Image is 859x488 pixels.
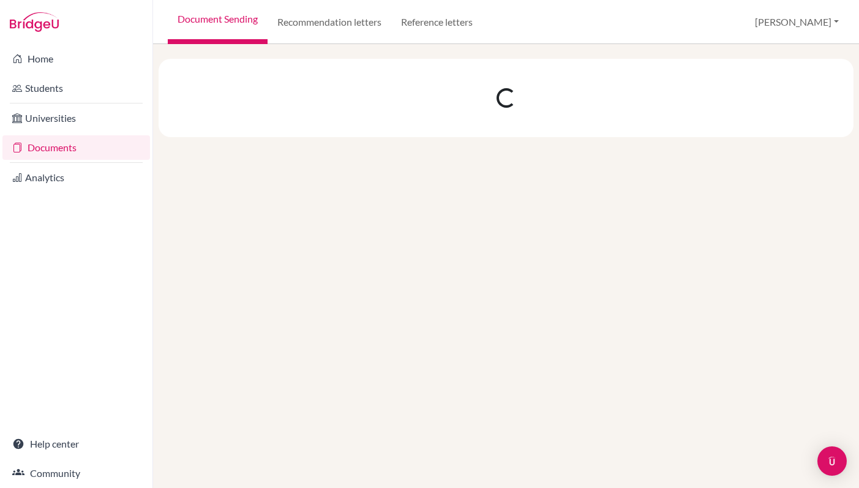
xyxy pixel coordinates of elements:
[10,12,59,32] img: Bridge-U
[2,461,150,486] a: Community
[2,135,150,160] a: Documents
[749,10,844,34] button: [PERSON_NAME]
[2,76,150,100] a: Students
[2,106,150,130] a: Universities
[817,446,847,476] div: Open Intercom Messenger
[2,432,150,456] a: Help center
[2,47,150,71] a: Home
[2,165,150,190] a: Analytics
